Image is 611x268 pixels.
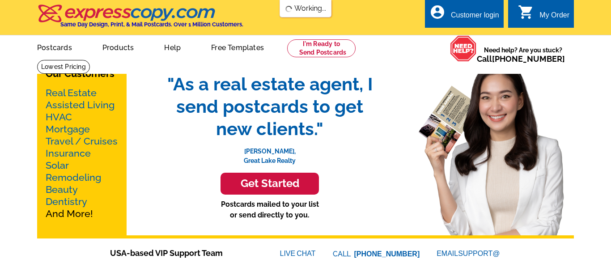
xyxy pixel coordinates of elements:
[110,247,253,259] span: USA-based VIP Support Team
[354,250,420,258] a: [PHONE_NUMBER]
[46,111,72,123] a: HVAC
[158,140,382,166] p: [PERSON_NAME], Great Lake Realty
[333,249,352,259] font: CALL
[539,11,569,24] div: My Order
[492,54,565,64] a: [PHONE_NUMBER]
[458,248,501,259] font: SUPPORT@
[46,184,78,195] a: Beauty
[280,250,316,257] a: LIVECHAT
[158,199,382,221] p: Postcards mailed to your list or send directly to you.
[46,87,118,220] p: And More!
[150,36,195,57] a: Help
[60,21,243,28] h4: Same Day Design, Print, & Mail Postcards. Over 1 Million Customers.
[37,11,243,28] a: Same Day Design, Print, & Mail Postcards. Over 1 Million Customers.
[451,11,499,24] div: Customer login
[46,123,90,135] a: Mortgage
[46,148,91,159] a: Insurance
[46,87,97,98] a: Real Estate
[158,73,382,140] span: "As a real estate agent, I send postcards to get new clients."
[429,10,499,21] a: account_circle Customer login
[429,4,446,20] i: account_circle
[46,160,69,171] a: Solar
[46,136,118,147] a: Travel / Cruises
[158,173,382,195] a: Get Started
[46,196,87,207] a: Dentistry
[197,36,278,57] a: Free Templates
[46,172,101,183] a: Remodeling
[477,54,565,64] span: Call
[285,5,293,13] img: loading...
[46,99,115,111] a: Assisted Living
[518,4,534,20] i: shopping_cart
[450,35,477,62] img: help
[232,177,308,190] h3: Get Started
[88,36,149,57] a: Products
[280,248,297,259] font: LIVE
[477,46,569,64] span: Need help? Are you stuck?
[437,250,501,257] a: EMAILSUPPORT@
[23,36,86,57] a: Postcards
[518,10,569,21] a: shopping_cart My Order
